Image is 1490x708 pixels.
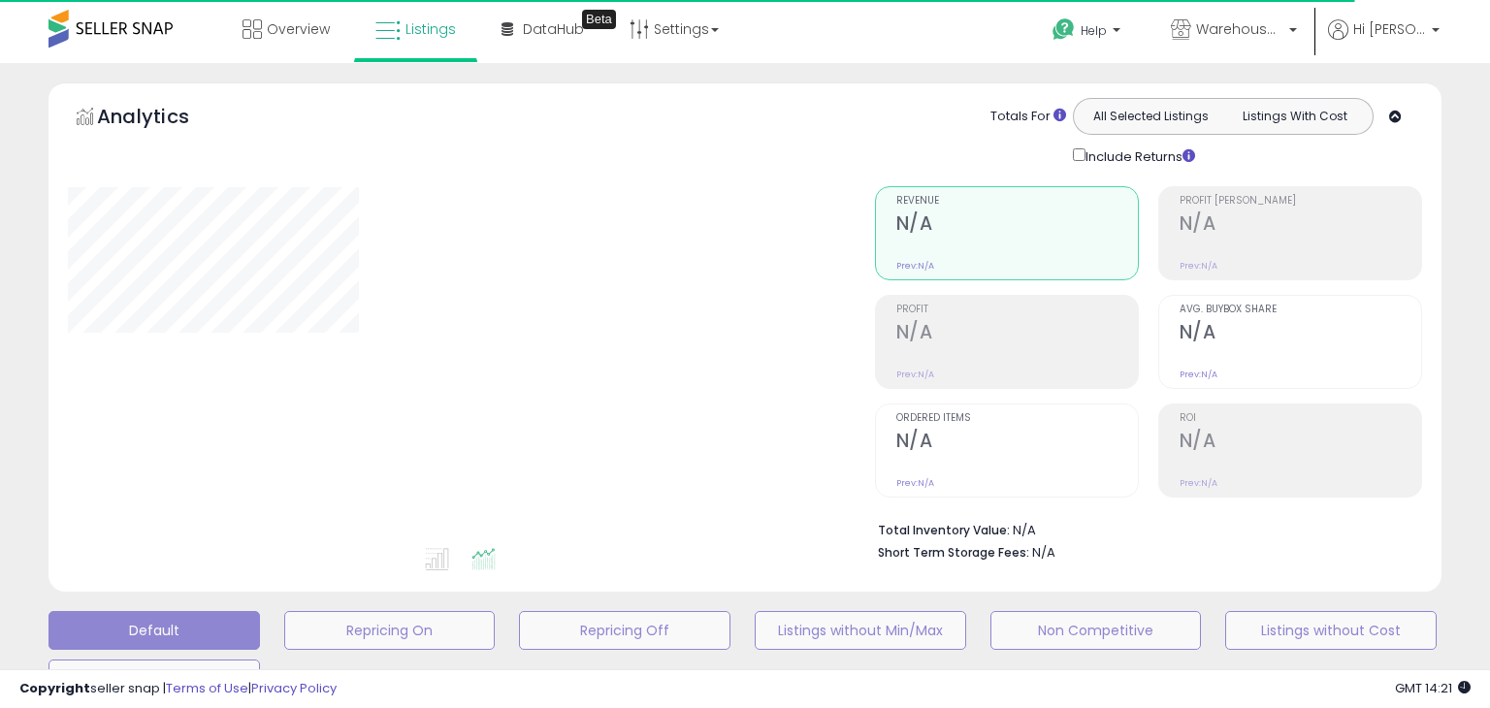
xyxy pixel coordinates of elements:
span: Overview [267,19,330,39]
b: Short Term Storage Fees: [878,544,1029,561]
h2: N/A [1180,321,1421,347]
span: ROI [1180,413,1421,424]
h2: N/A [1180,430,1421,456]
small: Prev: N/A [1180,260,1217,272]
small: Prev: N/A [896,477,934,489]
h2: N/A [896,430,1138,456]
small: Prev: N/A [1180,477,1217,489]
a: Terms of Use [166,679,248,697]
button: All Selected Listings [1079,104,1223,129]
span: 2025-09-17 14:21 GMT [1395,679,1471,697]
button: Listings With Cost [1222,104,1367,129]
span: DataHub [523,19,584,39]
button: Listings without Min/Max [755,611,966,650]
b: Total Inventory Value: [878,522,1010,538]
span: Hi [PERSON_NAME] [1353,19,1426,39]
div: Tooltip anchor [582,10,616,29]
strong: Copyright [19,679,90,697]
small: Prev: N/A [896,260,934,272]
button: Deactivated & In Stock [49,660,260,698]
small: Prev: N/A [1180,369,1217,380]
span: Ordered Items [896,413,1138,424]
button: Repricing On [284,611,496,650]
h2: N/A [896,321,1138,347]
span: Help [1081,22,1107,39]
span: Avg. Buybox Share [1180,305,1421,315]
h5: Analytics [97,103,227,135]
span: Revenue [896,196,1138,207]
div: Include Returns [1058,145,1218,167]
a: Hi [PERSON_NAME] [1328,19,1440,63]
span: Listings [405,19,456,39]
button: Default [49,611,260,650]
span: Profit [896,305,1138,315]
span: Profit [PERSON_NAME] [1180,196,1421,207]
button: Non Competitive [990,611,1202,650]
li: N/A [878,517,1408,540]
span: Warehouse Limited [1196,19,1283,39]
h2: N/A [1180,212,1421,239]
h2: N/A [896,212,1138,239]
button: Repricing Off [519,611,730,650]
small: Prev: N/A [896,369,934,380]
div: Totals For [990,108,1066,126]
span: N/A [1032,543,1055,562]
button: Listings without Cost [1225,611,1437,650]
div: seller snap | | [19,680,337,698]
a: Help [1037,3,1140,63]
a: Privacy Policy [251,679,337,697]
i: Get Help [1052,17,1076,42]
